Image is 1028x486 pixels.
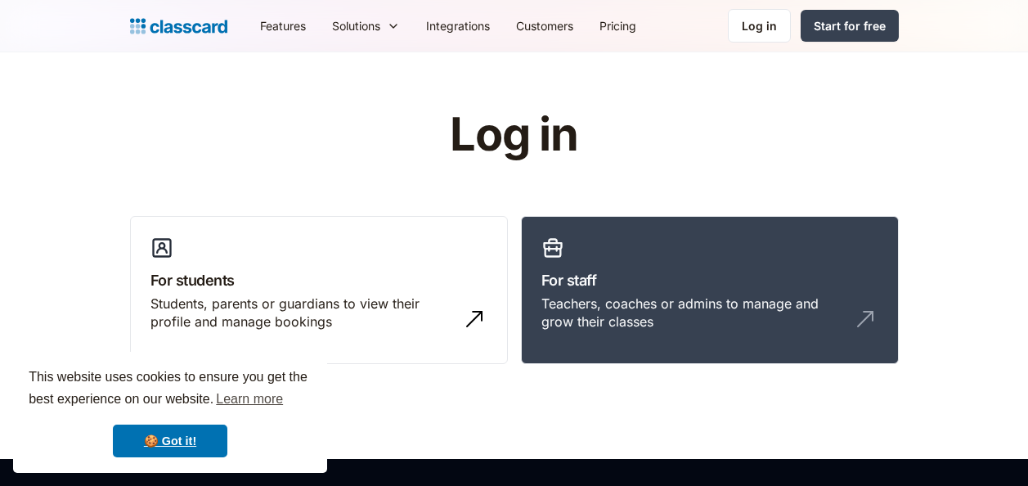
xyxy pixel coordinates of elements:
a: For staffTeachers, coaches or admins to manage and grow their classes [521,216,899,365]
a: Customers [503,7,586,44]
div: Log in [742,17,777,34]
div: Teachers, coaches or admins to manage and grow their classes [541,295,846,331]
h1: Log in [254,110,774,160]
span: This website uses cookies to ensure you get the best experience on our website. [29,367,312,412]
div: Solutions [319,7,413,44]
a: learn more about cookies [213,387,285,412]
div: Students, parents or guardians to view their profile and manage bookings [150,295,455,331]
a: home [130,15,227,38]
h3: For staff [541,269,878,291]
a: Log in [728,9,791,43]
a: dismiss cookie message [113,425,227,457]
a: Pricing [586,7,649,44]
a: Integrations [413,7,503,44]
a: Start for free [801,10,899,42]
a: Features [247,7,319,44]
div: Start for free [814,17,886,34]
h3: For students [150,269,487,291]
a: For studentsStudents, parents or guardians to view their profile and manage bookings [130,216,508,365]
div: Solutions [332,17,380,34]
div: cookieconsent [13,352,327,473]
